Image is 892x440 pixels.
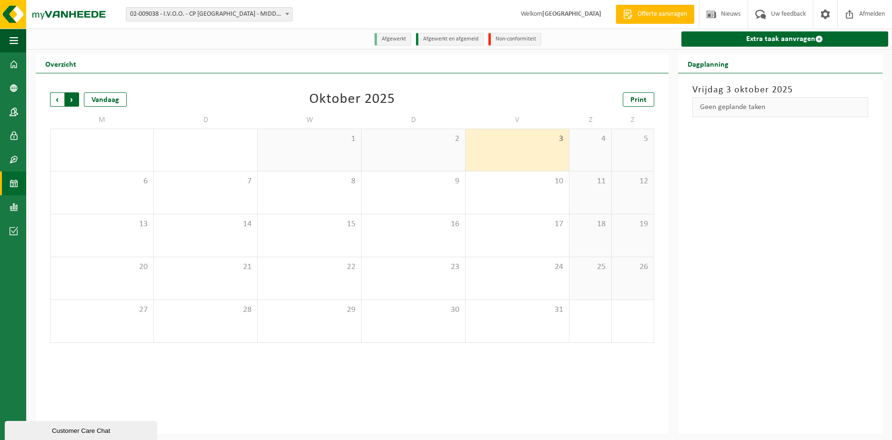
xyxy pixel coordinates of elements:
span: 19 [617,219,649,230]
span: 4 [574,134,607,144]
span: 23 [366,262,460,272]
span: 16 [366,219,460,230]
li: Afgewerkt en afgemeld [416,33,484,46]
span: 5 [617,134,649,144]
td: M [50,111,154,129]
span: 10 [470,176,564,187]
span: 8 [263,176,356,187]
h2: Dagplanning [678,54,738,73]
div: Oktober 2025 [309,92,395,107]
span: Print [630,96,647,104]
li: Non-conformiteit [488,33,541,46]
span: 26 [617,262,649,272]
span: Offerte aanvragen [635,10,689,19]
span: 18 [574,219,607,230]
div: Vandaag [84,92,127,107]
span: 17 [470,219,564,230]
h3: Vrijdag 3 oktober 2025 [692,83,868,97]
span: 6 [55,176,149,187]
span: 2 [366,134,460,144]
td: D [154,111,258,129]
a: Print [623,92,654,107]
span: 02-009038 - I.V.O.O. - CP MIDDELKERKE - MIDDELKERKE [126,7,293,21]
td: Z [569,111,612,129]
a: Extra taak aanvragen [681,31,888,47]
td: V [466,111,569,129]
span: 25 [574,262,607,272]
span: 12 [617,176,649,187]
td: Z [612,111,654,129]
span: 1 [263,134,356,144]
td: D [362,111,466,129]
span: 28 [159,305,253,315]
span: 29 [263,305,356,315]
span: 27 [55,305,149,315]
span: 14 [159,219,253,230]
iframe: chat widget [5,419,159,440]
span: Vorige [50,92,64,107]
span: 9 [366,176,460,187]
span: 15 [263,219,356,230]
span: 7 [159,176,253,187]
span: 20 [55,262,149,272]
a: Offerte aanvragen [616,5,694,24]
strong: [GEOGRAPHIC_DATA] [542,10,601,18]
span: 02-009038 - I.V.O.O. - CP MIDDELKERKE - MIDDELKERKE [126,8,292,21]
span: 3 [470,134,564,144]
li: Afgewerkt [375,33,411,46]
td: W [258,111,362,129]
h2: Overzicht [36,54,86,73]
span: 21 [159,262,253,272]
span: 30 [366,305,460,315]
span: Volgende [65,92,79,107]
span: 13 [55,219,149,230]
div: Geen geplande taken [692,97,868,117]
span: 22 [263,262,356,272]
span: 31 [470,305,564,315]
span: 24 [470,262,564,272]
span: 11 [574,176,607,187]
